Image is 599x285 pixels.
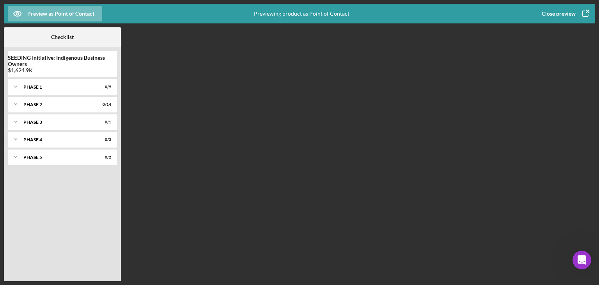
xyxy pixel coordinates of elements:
div: Previewing product as Point of Contact [254,4,349,23]
div: Phase 2 [23,102,92,107]
div: Phase 1 [23,85,92,89]
div: Phase 3 [23,120,92,125]
b: SEEDING Initiative: Indigenous Business Owners [8,55,117,67]
div: Phase 5 [23,155,92,160]
div: Close preview [542,6,576,21]
div: 0 / 3 [97,137,111,142]
button: Preview as Point of Contact [8,6,102,21]
b: Checklist [51,34,74,40]
div: 0 / 2 [97,155,111,160]
div: 0 / 1 [97,120,111,125]
iframe: Intercom live chat [572,251,591,269]
div: 0 / 14 [97,102,111,107]
button: Close preview [534,6,595,21]
div: $1,624.9K [8,67,117,73]
div: Phase 4 [23,137,92,142]
div: Preview as Point of Contact [27,6,94,21]
div: 0 / 9 [97,85,111,89]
